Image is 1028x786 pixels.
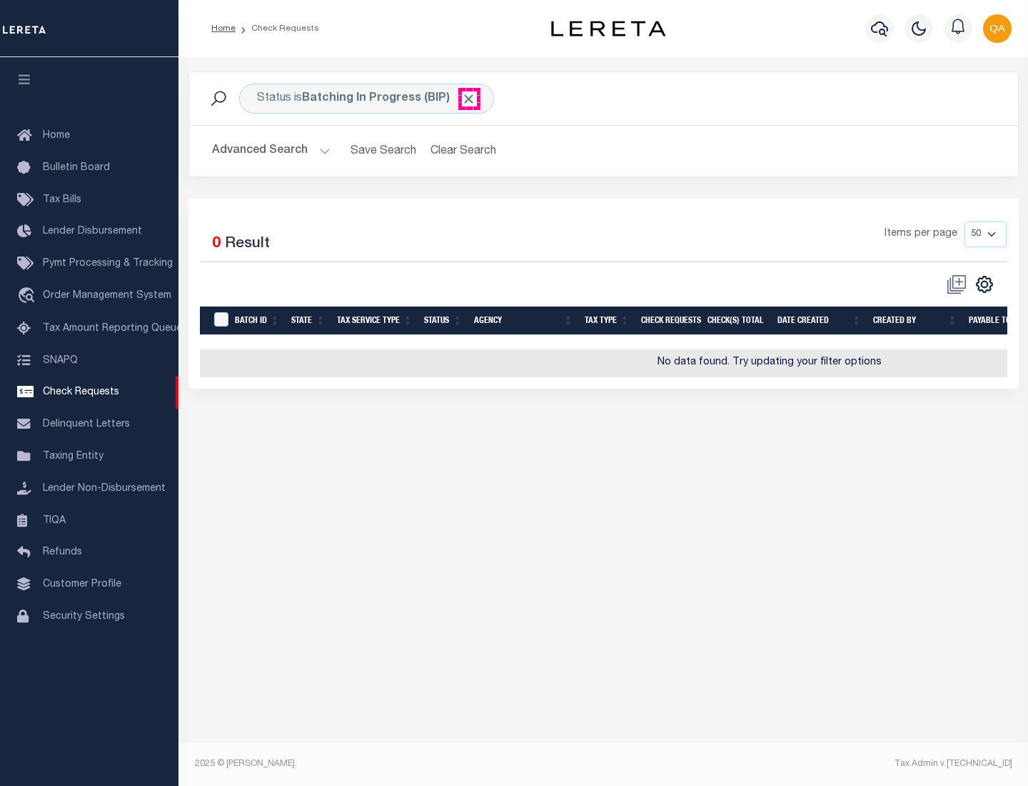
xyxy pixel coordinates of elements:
[772,307,867,336] th: Date Created: activate to sort column ascending
[702,307,772,336] th: Check(s) Total
[43,515,66,525] span: TIQA
[461,91,476,106] span: Click to Remove
[867,307,963,336] th: Created By: activate to sort column ascending
[229,307,286,336] th: Batch Id: activate to sort column ascending
[43,259,173,269] span: Pymt Processing & Tracking
[43,484,166,494] span: Lender Non-Disbursement
[239,84,494,114] div: Status is
[43,227,142,237] span: Lender Disbursement
[43,324,182,334] span: Tax Amount Reporting Queue
[225,233,270,256] label: Result
[212,137,331,165] button: Advanced Search
[43,419,130,429] span: Delinquent Letters
[331,307,418,336] th: Tax Service Type: activate to sort column ascending
[17,287,40,306] i: travel_explore
[983,14,1012,43] img: svg+xml;base64,PHN2ZyB4bWxucz0iaHR0cDovL3d3dy53My5vcmcvMjAwMC9zdmciIHBvaW50ZXItZXZlbnRzPSJub25lIi...
[342,137,425,165] button: Save Search
[184,757,604,770] div: 2025 © [PERSON_NAME].
[43,387,119,397] span: Check Requests
[43,579,121,589] span: Customer Profile
[43,547,82,557] span: Refunds
[551,21,665,36] img: logo-dark.svg
[43,291,171,301] span: Order Management System
[43,163,110,173] span: Bulletin Board
[43,355,78,365] span: SNAPQ
[43,195,81,205] span: Tax Bills
[212,237,221,252] span: 0
[425,137,503,165] button: Clear Search
[579,307,635,336] th: Tax Type: activate to sort column ascending
[885,227,957,242] span: Items per page
[43,452,104,462] span: Taxing Entity
[468,307,579,336] th: Agency: activate to sort column ascending
[635,307,702,336] th: Check Requests
[418,307,468,336] th: Status: activate to sort column ascending
[43,131,70,141] span: Home
[302,93,476,104] b: Batching In Progress (BIP)
[286,307,331,336] th: State: activate to sort column ascending
[614,757,1012,770] div: Tax Admin v.[TECHNICAL_ID]
[236,22,319,35] li: Check Requests
[43,612,125,622] span: Security Settings
[211,24,236,33] a: Home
